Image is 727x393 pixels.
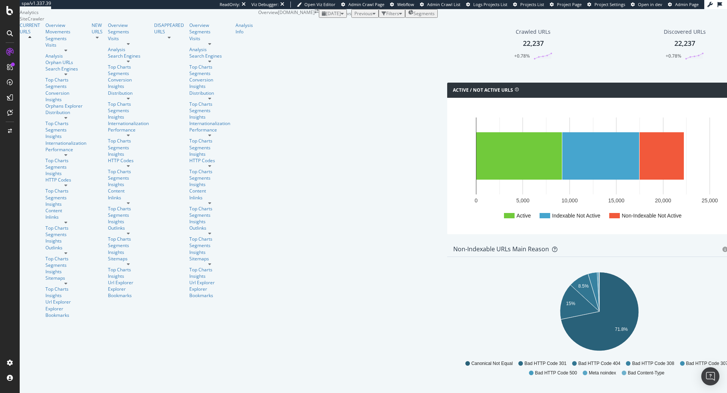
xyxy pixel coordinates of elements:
[108,194,149,201] div: Inlinks
[189,107,230,114] a: Segments
[550,2,582,8] a: Project Page
[535,370,577,376] span: Bad HTTP Code 500
[189,168,230,175] a: Top Charts
[189,64,230,70] div: Top Charts
[108,181,149,188] div: Insights
[638,2,662,7] span: Open in dev
[108,175,149,181] a: Segments
[189,188,230,194] div: Content
[108,35,149,42] a: Visits
[45,120,86,127] div: Top Charts
[108,151,149,157] a: Insights
[189,205,230,212] div: Top Charts
[45,22,86,28] div: Overview
[45,83,86,89] a: Segments
[108,90,149,96] a: Distribution
[45,77,86,83] a: Top Charts
[108,127,149,133] a: Performance
[189,46,230,53] div: Analysis
[108,255,149,262] a: Sitemaps
[45,255,86,262] a: Top Charts
[45,214,86,220] a: Inlinks
[189,53,230,59] a: Search Engines
[348,2,384,7] span: Admin Crawl Page
[189,70,230,77] a: Segments
[189,90,230,96] a: Distribution
[45,177,86,183] div: HTTP Codes
[628,370,665,376] span: Bad Content-Type
[466,2,507,8] a: Logs Projects List
[108,168,149,175] div: Top Charts
[108,83,149,89] div: Insights
[108,101,149,107] div: Top Charts
[562,197,578,204] text: 10,000
[45,164,86,170] a: Segments
[668,2,699,8] a: Admin Page
[413,10,435,17] span: Segments
[189,28,230,35] div: Segments
[45,103,86,109] a: Orphans Explorer
[108,242,149,249] div: Segments
[92,22,103,35] div: NEW URLS
[236,22,253,35] div: Analysis Info
[45,231,86,238] div: Segments
[189,138,230,144] a: Top Charts
[189,114,230,120] a: Insights
[189,266,230,273] div: Top Charts
[189,175,230,181] a: Segments
[45,28,86,35] div: Movements
[379,9,405,18] button: Filters
[45,305,86,318] a: Explorer Bookmarks
[674,39,695,49] div: 22,237
[189,120,230,127] a: Internationalization
[45,170,86,177] div: Insights
[45,146,86,153] a: Performance
[45,59,86,66] a: Orphan URLs
[45,201,86,207] a: Insights
[108,53,149,59] a: Search Engines
[189,236,230,242] a: Top Charts
[45,262,86,268] div: Segments
[189,77,230,83] a: Conversion
[189,22,230,28] div: Overview
[45,268,86,275] a: Insights
[189,151,230,157] a: Insights
[20,22,40,35] a: CURRENT URLS
[45,207,86,214] a: Content
[524,360,566,367] span: Bad HTTP Code 301
[108,46,149,53] a: Analysis
[45,96,86,103] div: Insights
[108,107,149,114] div: Segments
[108,273,149,279] div: Insights
[622,213,682,219] text: Non-Indexable Not Active
[45,244,86,251] div: Outlinks
[108,22,149,28] a: Overview
[189,144,230,151] a: Segments
[108,188,149,194] div: Content
[108,157,149,164] a: HTTP Codes
[386,10,399,17] div: Filters
[108,70,149,77] div: Segments
[453,245,549,253] div: Non-Indexable URLs Main Reason
[189,157,230,164] div: HTTP Codes
[594,2,625,7] span: Project Settings
[45,194,86,201] a: Segments
[45,35,86,42] a: Segments
[108,64,149,70] div: Top Charts
[453,86,513,94] h4: Active / Not Active URLs
[189,225,230,231] a: Outlinks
